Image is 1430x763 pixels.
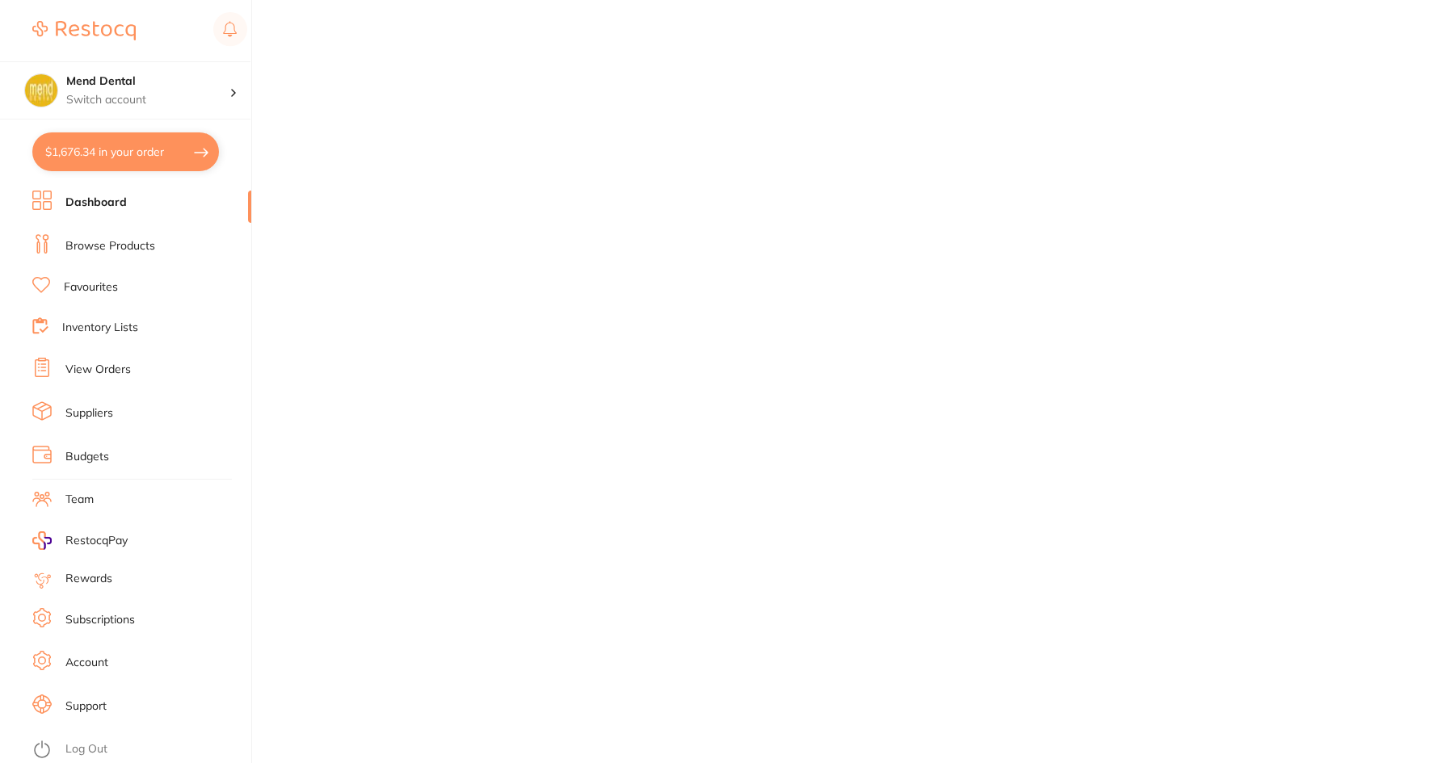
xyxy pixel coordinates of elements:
[65,655,108,671] a: Account
[65,492,94,508] a: Team
[65,571,112,587] a: Rewards
[65,362,131,378] a: View Orders
[65,698,107,715] a: Support
[32,737,246,763] button: Log Out
[65,238,155,254] a: Browse Products
[64,279,118,296] a: Favourites
[65,533,128,549] span: RestocqPay
[65,405,113,421] a: Suppliers
[62,320,138,336] a: Inventory Lists
[32,531,128,550] a: RestocqPay
[65,612,135,628] a: Subscriptions
[32,21,136,40] img: Restocq Logo
[66,73,229,90] h4: Mend Dental
[32,531,52,550] img: RestocqPay
[32,132,219,171] button: $1,676.34 in your order
[65,741,107,757] a: Log Out
[25,74,57,107] img: Mend Dental
[65,195,127,211] a: Dashboard
[32,12,136,49] a: Restocq Logo
[66,92,229,108] p: Switch account
[65,449,109,465] a: Budgets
